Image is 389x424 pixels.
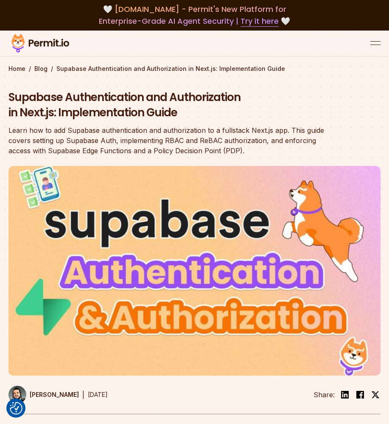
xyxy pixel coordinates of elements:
div: | [82,390,84,400]
p: [PERSON_NAME] [30,390,79,399]
span: [DOMAIN_NAME] - Permit's New Platform for Enterprise-Grade AI Agent Security | [99,4,286,26]
a: Try it here [241,16,279,27]
div: / / [8,65,381,73]
a: Home [8,65,25,73]
img: Permit logo [8,32,72,54]
img: Revisit consent button [10,402,22,415]
div: Learn how to add Supabase authentication and authorization to a fullstack Next.js app. This guide... [8,125,334,156]
img: linkedin [340,390,350,400]
div: 🤍 🤍 [8,3,381,27]
img: twitter [371,390,380,399]
img: facebook [355,390,365,400]
img: Gabriel L. Manor [8,386,26,404]
img: Supabase Authentication and Authorization in Next.js: Implementation Guide [8,166,381,375]
li: Share: [313,390,335,400]
button: Consent Preferences [10,402,22,415]
h1: Supabase Authentication and Authorization in Next.js: Implementation Guide [8,90,334,121]
a: [PERSON_NAME] [8,386,79,404]
button: open menu [370,38,381,48]
time: [DATE] [88,391,108,398]
a: Blog [34,65,48,73]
